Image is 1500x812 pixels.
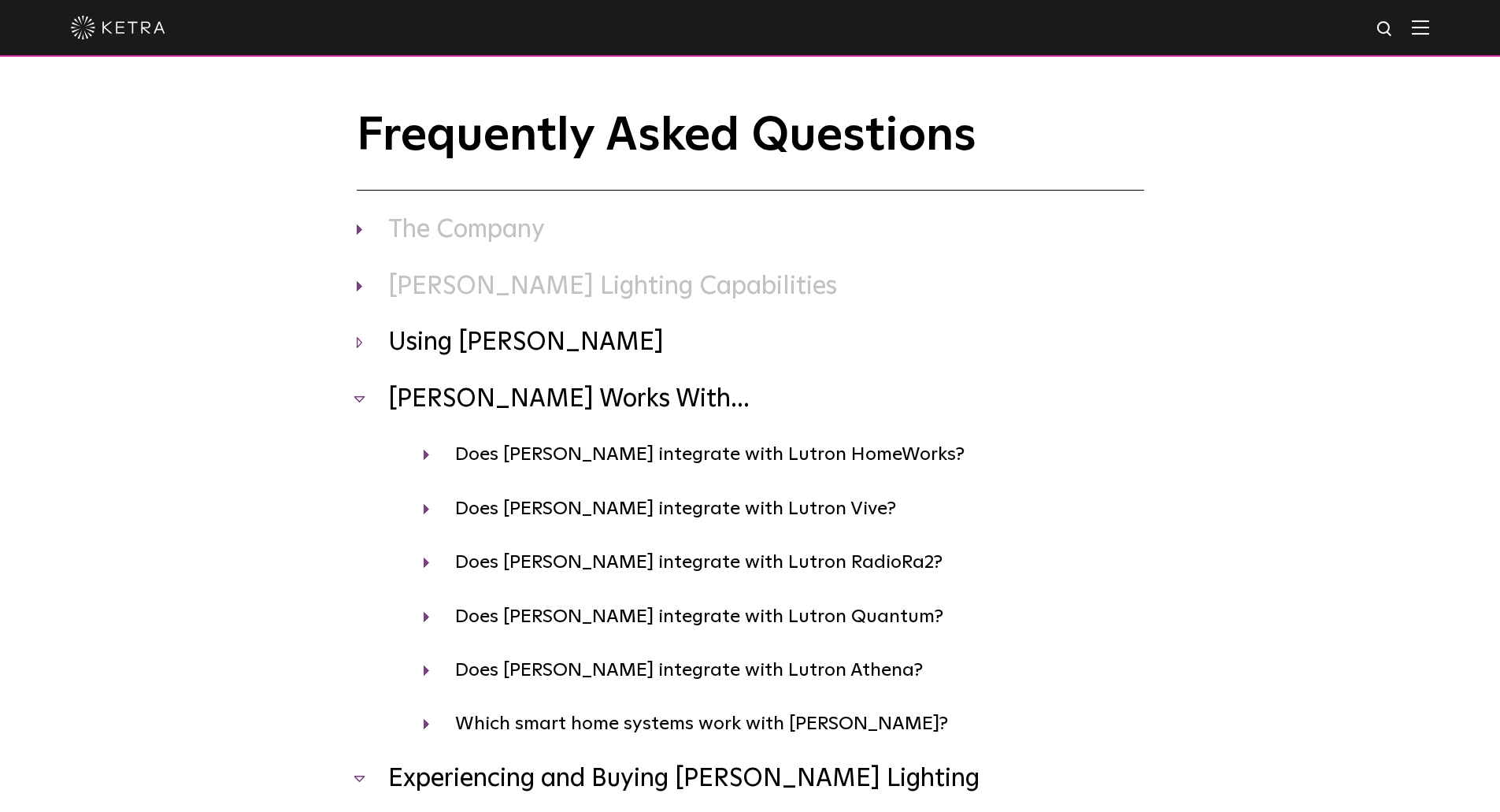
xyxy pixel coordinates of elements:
[424,494,1144,524] h4: Does [PERSON_NAME] integrate with Lutron Vive?
[357,327,1144,360] h3: Using [PERSON_NAME]
[424,602,1144,632] h4: Does [PERSON_NAME] integrate with Lutron Quantum?
[357,271,1144,304] h3: [PERSON_NAME] Lighting Capabilities
[357,214,1144,247] h3: The Company
[1376,20,1395,39] img: search icon
[357,384,1144,417] h3: [PERSON_NAME] Works With...
[357,110,1144,191] h1: Frequently Asked Questions
[1412,20,1429,35] img: Hamburger%20Nav.svg
[424,547,1144,577] h4: Does [PERSON_NAME] integrate with Lutron RadioRa2?
[357,763,1144,796] h3: Experiencing and Buying [PERSON_NAME] Lighting
[424,709,1144,739] h4: Which smart home systems work with [PERSON_NAME]?
[424,439,1144,469] h4: Does [PERSON_NAME] integrate with Lutron HomeWorks?
[71,16,165,39] img: ketra-logo-2019-white
[424,655,1144,685] h4: Does [PERSON_NAME] integrate with Lutron Athena?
